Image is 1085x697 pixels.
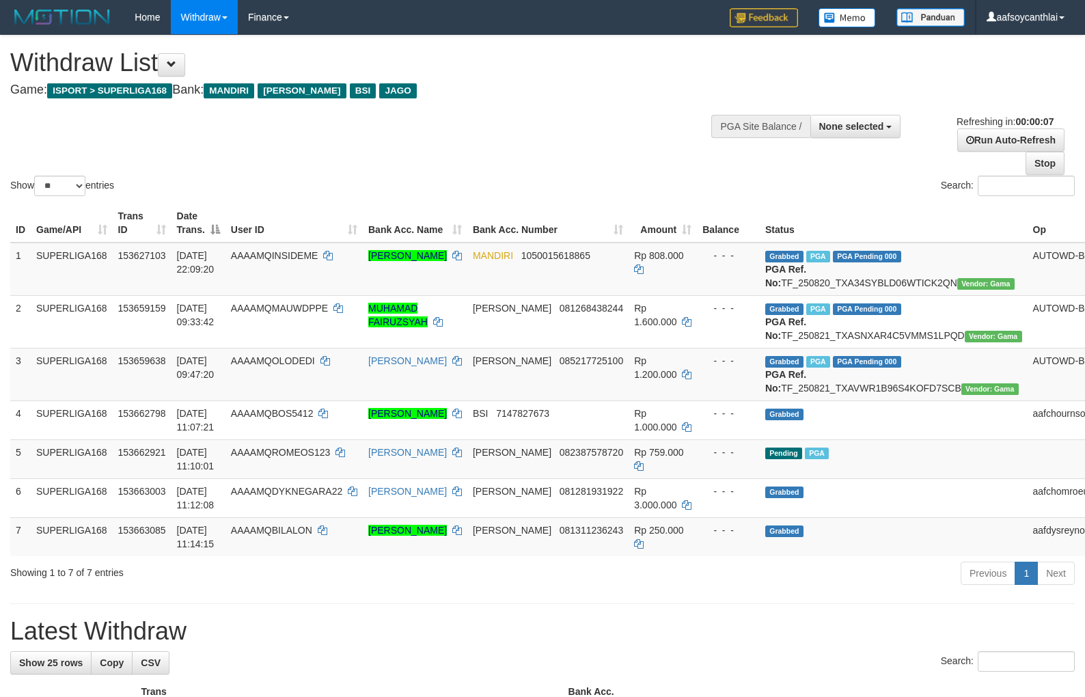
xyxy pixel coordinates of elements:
[231,303,328,314] span: AAAAMQMAUWDPPE
[31,348,113,400] td: SUPERLIGA168
[760,295,1028,348] td: TF_250821_TXASNXAR4C5VMMS1LPQD
[473,250,513,261] span: MANDIRI
[711,115,810,138] div: PGA Site Balance /
[231,486,342,497] span: AAAAMQDYKNEGARA22
[118,486,166,497] span: 153663003
[806,251,830,262] span: Marked by aafsoycanthlai
[833,303,901,315] span: PGA Pending
[833,251,901,262] span: PGA Pending
[941,176,1075,196] label: Search:
[473,303,551,314] span: [PERSON_NAME]
[10,400,31,439] td: 4
[560,486,623,497] span: Copy 081281931922 to clipboard
[350,83,376,98] span: BSI
[765,251,804,262] span: Grabbed
[961,562,1015,585] a: Previous
[132,651,169,674] a: CSV
[634,408,676,433] span: Rp 1.000.000
[225,204,363,243] th: User ID: activate to sort column ascending
[634,250,683,261] span: Rp 808.000
[368,447,447,458] a: [PERSON_NAME]
[961,383,1019,395] span: Vendor URL: https://trx31.1velocity.biz
[560,447,623,458] span: Copy 082387578720 to clipboard
[31,295,113,348] td: SUPERLIGA168
[118,355,166,366] span: 153659638
[760,204,1028,243] th: Status
[231,408,314,419] span: AAAAMQBOS5412
[10,204,31,243] th: ID
[47,83,172,98] span: ISPORT > SUPERLIGA168
[231,525,312,536] span: AAAAMQBILALON
[1015,562,1038,585] a: 1
[473,355,551,366] span: [PERSON_NAME]
[1015,116,1054,127] strong: 00:00:07
[368,408,447,419] a: [PERSON_NAME]
[473,447,551,458] span: [PERSON_NAME]
[467,204,629,243] th: Bank Acc. Number: activate to sort column ascending
[765,448,802,459] span: Pending
[702,407,754,420] div: - - -
[697,204,760,243] th: Balance
[10,295,31,348] td: 2
[31,243,113,296] td: SUPERLIGA168
[10,83,710,97] h4: Game: Bank:
[100,657,124,668] span: Copy
[702,354,754,368] div: - - -
[177,408,215,433] span: [DATE] 11:07:21
[118,408,166,419] span: 153662798
[10,176,114,196] label: Show entries
[765,369,806,394] b: PGA Ref. No:
[560,303,623,314] span: Copy 081268438244 to clipboard
[177,525,215,549] span: [DATE] 11:14:15
[765,525,804,537] span: Grabbed
[31,204,113,243] th: Game/API: activate to sort column ascending
[833,356,901,368] span: PGA Pending
[702,484,754,498] div: - - -
[634,486,676,510] span: Rp 3.000.000
[177,355,215,380] span: [DATE] 09:47:20
[941,651,1075,672] label: Search:
[702,249,754,262] div: - - -
[819,8,876,27] img: Button%20Memo.svg
[896,8,965,27] img: panduan.png
[118,525,166,536] span: 153663085
[634,525,683,536] span: Rp 250.000
[368,486,447,497] a: [PERSON_NAME]
[231,250,318,261] span: AAAAMQINSIDEME
[10,49,710,77] h1: Withdraw List
[560,525,623,536] span: Copy 081311236243 to clipboard
[765,303,804,315] span: Grabbed
[810,115,901,138] button: None selected
[10,7,114,27] img: MOTION_logo.png
[113,204,171,243] th: Trans ID: activate to sort column ascending
[10,560,442,579] div: Showing 1 to 7 of 7 entries
[231,447,331,458] span: AAAAMQROMEOS123
[368,250,447,261] a: [PERSON_NAME]
[31,478,113,517] td: SUPERLIGA168
[177,303,215,327] span: [DATE] 09:33:42
[10,517,31,556] td: 7
[177,447,215,471] span: [DATE] 11:10:01
[231,355,315,366] span: AAAAMQOLODEDI
[765,316,806,341] b: PGA Ref. No:
[368,303,428,327] a: MUHAMAD FAIRUZSYAH
[379,83,416,98] span: JAGO
[806,356,830,368] span: Marked by aafnonsreyleab
[368,525,447,536] a: [PERSON_NAME]
[634,303,676,327] span: Rp 1.600.000
[634,355,676,380] span: Rp 1.200.000
[760,348,1028,400] td: TF_250821_TXAVWR1B96S4KOFD7SCB
[702,523,754,537] div: - - -
[10,348,31,400] td: 3
[10,439,31,478] td: 5
[978,651,1075,672] input: Search:
[258,83,346,98] span: [PERSON_NAME]
[204,83,254,98] span: MANDIRI
[978,176,1075,196] input: Search:
[368,355,447,366] a: [PERSON_NAME]
[177,250,215,275] span: [DATE] 22:09:20
[473,486,551,497] span: [PERSON_NAME]
[141,657,161,668] span: CSV
[1037,562,1075,585] a: Next
[177,486,215,510] span: [DATE] 11:12:08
